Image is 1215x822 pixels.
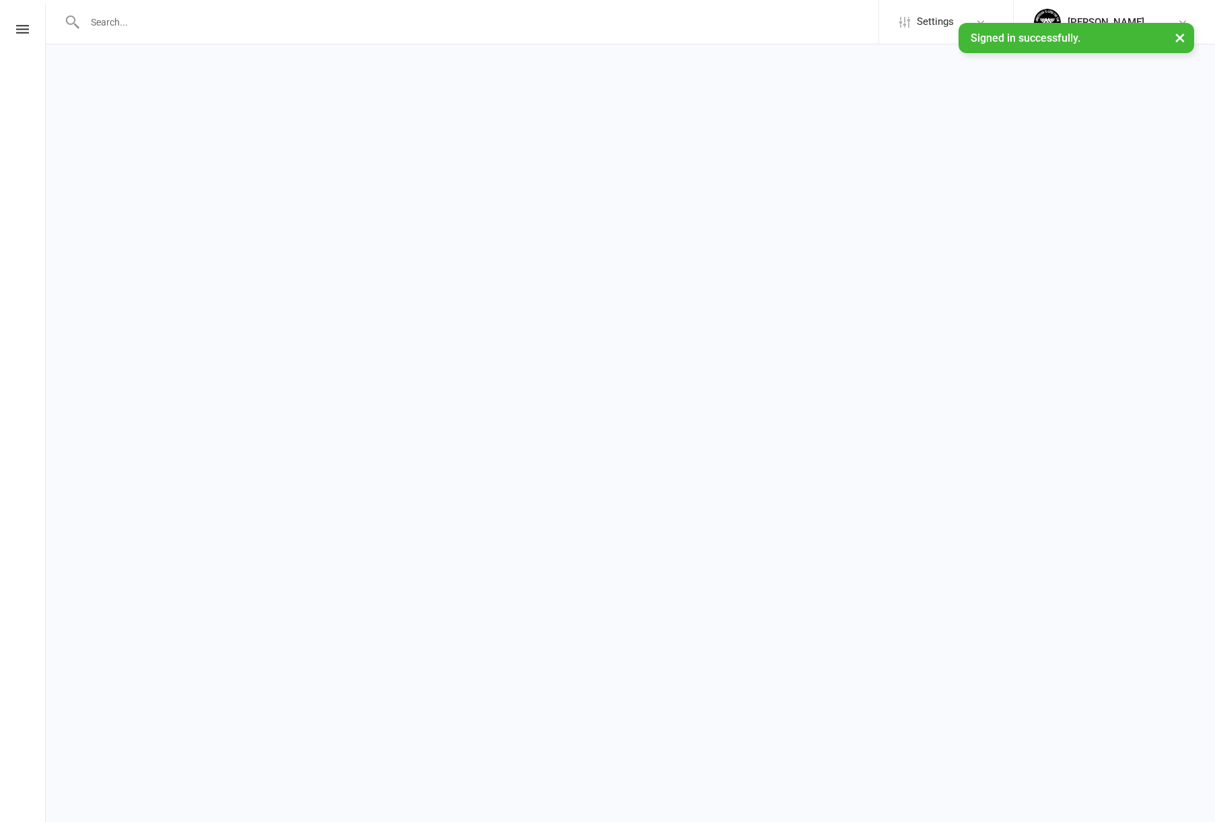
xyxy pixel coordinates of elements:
[1034,9,1061,36] img: thumb_image1704201953.png
[971,32,1080,44] span: Signed in successfully.
[81,13,878,32] input: Search...
[917,7,954,37] span: Settings
[1068,16,1144,28] div: [PERSON_NAME]
[1168,23,1192,52] button: ×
